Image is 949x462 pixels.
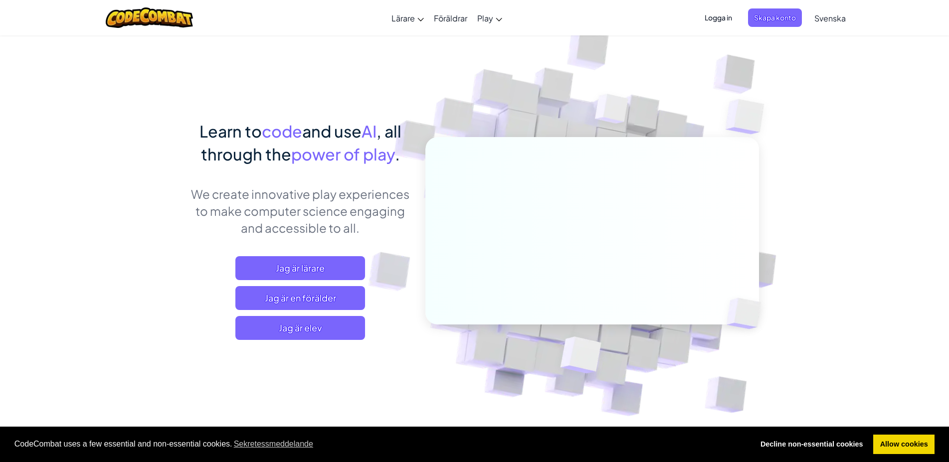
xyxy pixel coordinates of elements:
a: Lärare [386,4,429,31]
span: Learn to [199,121,262,141]
span: power of play [291,144,395,164]
a: Play [472,4,507,31]
span: Svenska [814,13,846,23]
span: AI [362,121,377,141]
button: Skapa konto [748,8,802,27]
img: Overlap cubes [576,74,648,149]
button: Logga in [699,8,738,27]
span: CodeCombat uses a few essential and non-essential cookies. [14,437,746,452]
p: We create innovative play experiences to make computer science engaging and accessible to all. [190,185,410,236]
a: Svenska [809,4,851,31]
span: Play [477,13,493,23]
a: Jag är en förälder [235,286,365,310]
span: and use [302,121,362,141]
a: deny cookies [754,435,870,455]
span: code [262,121,302,141]
span: Lärare [391,13,415,23]
img: Overlap cubes [536,315,625,398]
a: learn more about cookies [232,437,315,452]
button: Jag är elev [235,316,365,340]
a: Föräldrar [429,4,472,31]
span: . [395,144,400,164]
img: CodeCombat logo [106,7,193,28]
a: allow cookies [873,435,935,455]
img: Overlap cubes [710,277,784,350]
img: Overlap cubes [706,75,792,159]
a: Jag är lärare [235,256,365,280]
